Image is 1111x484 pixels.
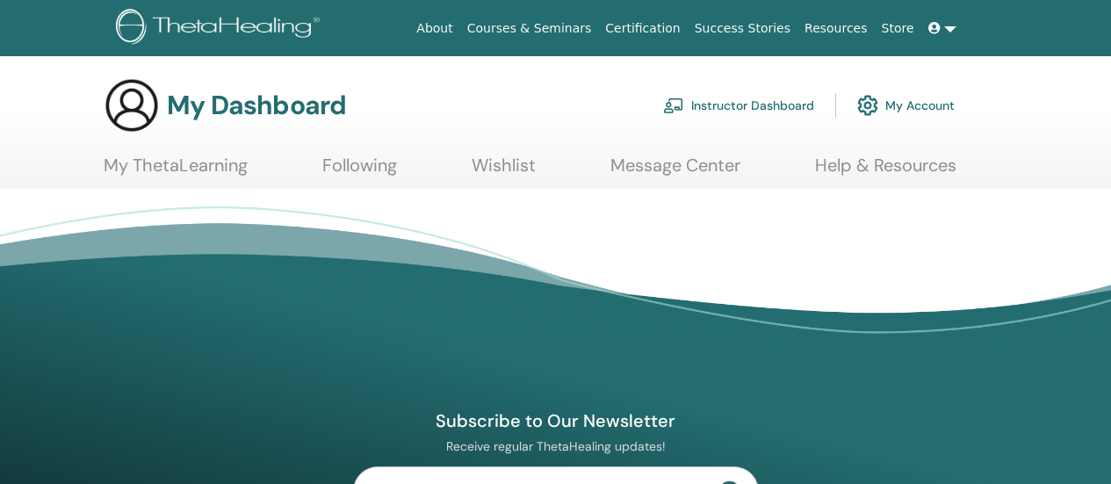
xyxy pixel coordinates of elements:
[598,12,687,45] a: Certification
[353,438,759,454] p: Receive regular ThetaHealing updates!
[815,155,956,189] a: Help & Resources
[167,90,346,121] h3: My Dashboard
[857,90,878,120] img: cog.svg
[353,409,759,432] h4: Subscribe to Our Newsletter
[104,77,160,134] img: generic-user-icon.jpg
[116,9,326,48] img: logo.png
[472,155,536,189] a: Wishlist
[322,155,397,189] a: Following
[688,12,797,45] a: Success Stories
[857,86,955,125] a: My Account
[104,155,248,189] a: My ThetaLearning
[610,155,740,189] a: Message Center
[663,86,814,125] a: Instructor Dashboard
[875,12,921,45] a: Store
[409,12,459,45] a: About
[460,12,599,45] a: Courses & Seminars
[663,98,684,113] img: chalkboard-teacher.svg
[797,12,875,45] a: Resources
